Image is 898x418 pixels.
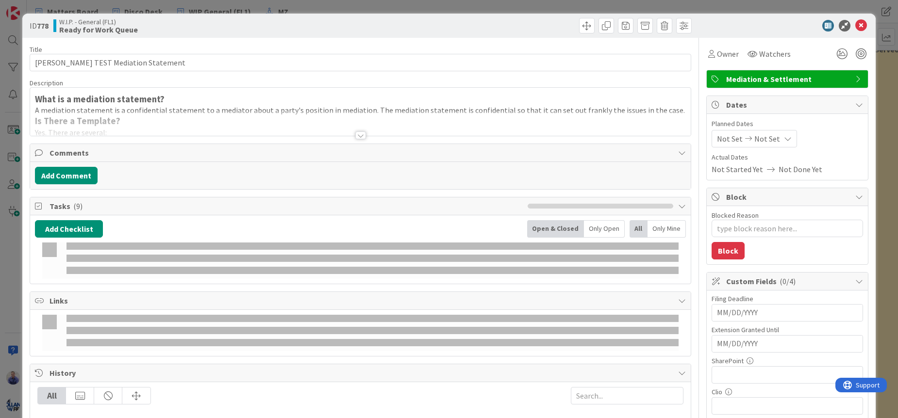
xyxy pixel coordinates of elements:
button: Block [712,242,745,259]
div: Clio [712,388,863,395]
span: Planned Dates [712,119,863,129]
div: All [630,220,648,238]
input: MM/DD/YYYY [717,336,858,352]
span: Watchers [759,48,791,60]
span: Not Set [754,133,780,145]
span: Comments [50,147,673,159]
div: All [38,387,66,404]
strong: What is a mediation statement? [35,94,165,105]
div: Only Mine [648,220,686,238]
span: Actual Dates [712,152,863,162]
span: Dates [726,99,850,111]
div: Open & Closed [527,220,584,238]
input: Search... [571,387,683,404]
span: Not Done Yet [779,163,822,175]
b: Ready for Work Queue [59,26,138,33]
input: type card name here... [30,54,691,71]
span: W.I.P. - General (FL1) [59,18,138,26]
span: History [50,367,673,379]
span: ( 0/4 ) [780,276,796,286]
div: Filing Deadline [712,295,863,302]
input: MM/DD/YYYY [717,305,858,321]
span: Block [726,191,850,203]
span: Support [20,1,44,13]
button: Add Comment [35,167,98,184]
div: Extension Granted Until [712,326,863,333]
div: SharePoint [712,357,863,364]
span: Description [30,79,63,87]
span: Custom Fields [726,275,850,287]
span: Owner [717,48,739,60]
span: ID [30,20,49,32]
div: Only Open [584,220,625,238]
button: Add Checklist [35,220,103,238]
span: ( 9 ) [73,201,83,211]
span: Not Started Yet [712,163,763,175]
span: Mediation & Settlement [726,73,850,85]
label: Blocked Reason [712,211,759,220]
label: Title [30,45,42,54]
p: A mediation statement is a confidential statement to a mediator about a party's position in media... [35,105,686,116]
span: Tasks [50,200,523,212]
span: Not Set [717,133,743,145]
span: Links [50,295,673,306]
b: 778 [37,21,49,31]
